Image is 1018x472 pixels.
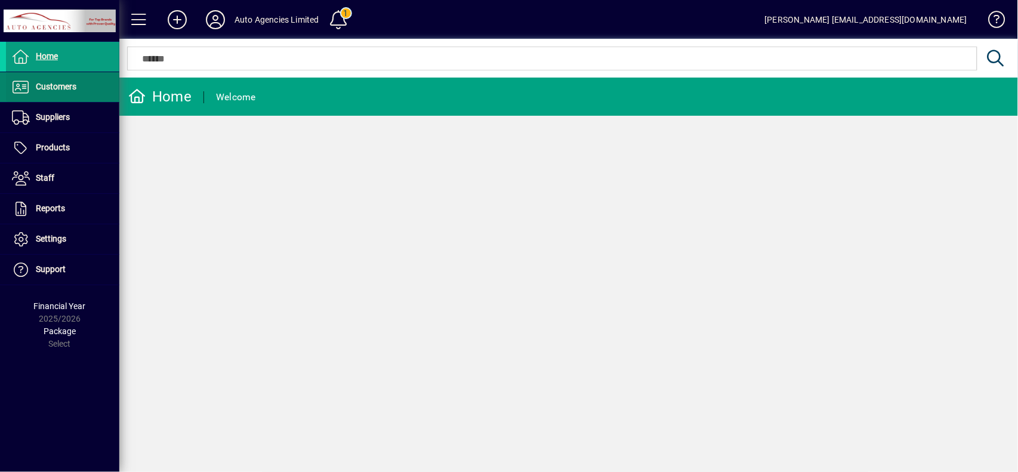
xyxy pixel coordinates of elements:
span: Reports [36,203,65,213]
span: Package [44,326,76,336]
a: Products [6,133,119,163]
span: Financial Year [34,301,86,311]
a: Settings [6,224,119,254]
a: Staff [6,163,119,193]
div: Welcome [216,88,256,107]
span: Products [36,143,70,152]
span: Home [36,51,58,61]
div: [PERSON_NAME] [EMAIL_ADDRESS][DOMAIN_NAME] [765,10,967,29]
a: Support [6,255,119,285]
div: Home [128,87,192,106]
span: Suppliers [36,112,70,122]
span: Settings [36,234,66,243]
span: Support [36,264,66,274]
a: Knowledge Base [979,2,1003,41]
a: Reports [6,194,119,224]
a: Customers [6,72,119,102]
button: Add [158,9,196,30]
span: Staff [36,173,54,183]
a: Suppliers [6,103,119,132]
span: Customers [36,82,76,91]
button: Profile [196,9,235,30]
div: Auto Agencies Limited [235,10,319,29]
